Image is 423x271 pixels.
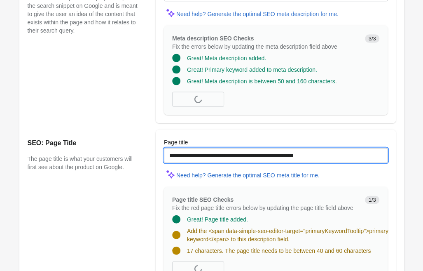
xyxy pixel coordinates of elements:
div: Need help? Generate the optimal SEO meta title for me. [176,172,320,179]
label: Page title [164,138,188,146]
span: Add the <span data-simple-seo-editor-target="primaryKeywordTooltip">primary keyword</span> to thi... [187,228,388,243]
p: The page title is what your customers will first see about the product on Google. [28,155,139,171]
p: Fix the errors below by updating the meta description field above [172,42,359,51]
span: Page title SEO Checks [172,196,234,203]
h2: SEO: Page Title [28,138,139,148]
span: Meta description SEO Checks [172,35,254,42]
span: Great! Page title added. [187,216,248,223]
img: MagicMinor-0c7ff6cd6e0e39933513fd390ee66b6c2ef63129d1617a7e6fa9320d2ce6cec8.svg [164,168,176,180]
p: Fix the red page title errors below by updating the page title field above [172,204,359,212]
img: MagicMinor-0c7ff6cd6e0e39933513fd390ee66b6c2ef63129d1617a7e6fa9320d2ce6cec8.svg [164,7,176,19]
span: Great! Primary keyword added to meta description. [187,66,317,73]
button: Need help? Generate the optimal SEO meta description for me. [173,7,342,21]
div: Need help? Generate the optimal SEO meta description for me. [176,11,339,17]
span: 3/3 [365,35,379,43]
span: 1/3 [365,196,379,204]
span: Great! Meta description is between 50 and 160 characters. [187,78,337,85]
button: Need help? Generate the optimal SEO meta title for me. [173,168,323,183]
span: 17 characters. The page title needs to be between 40 and 60 characters [187,247,371,254]
span: Great! Meta description added. [187,55,266,61]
